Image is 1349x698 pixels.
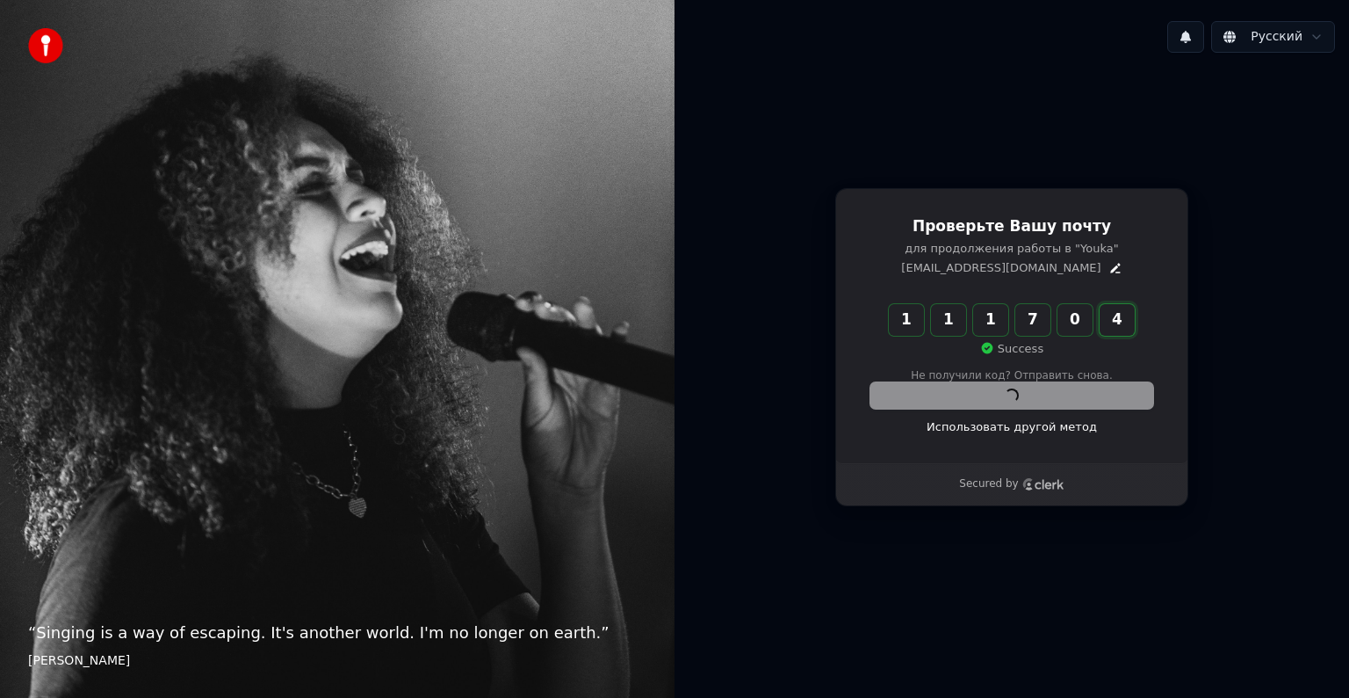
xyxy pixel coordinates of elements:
[28,652,646,670] footer: [PERSON_NAME]
[1022,478,1064,491] a: Clerk logo
[870,216,1153,237] h1: Проверьте Вашу почту
[927,419,1097,435] a: Использовать другой метод
[28,621,646,645] p: “ Singing is a way of escaping. It's another world. I'm no longer on earth. ”
[889,304,1170,336] input: Enter verification code
[28,28,63,63] img: youka
[1108,261,1122,275] button: Edit
[901,260,1100,276] p: [EMAIL_ADDRESS][DOMAIN_NAME]
[870,241,1153,257] p: для продолжения работы в "Youka"
[959,477,1018,491] p: Secured by
[980,341,1043,357] p: Success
